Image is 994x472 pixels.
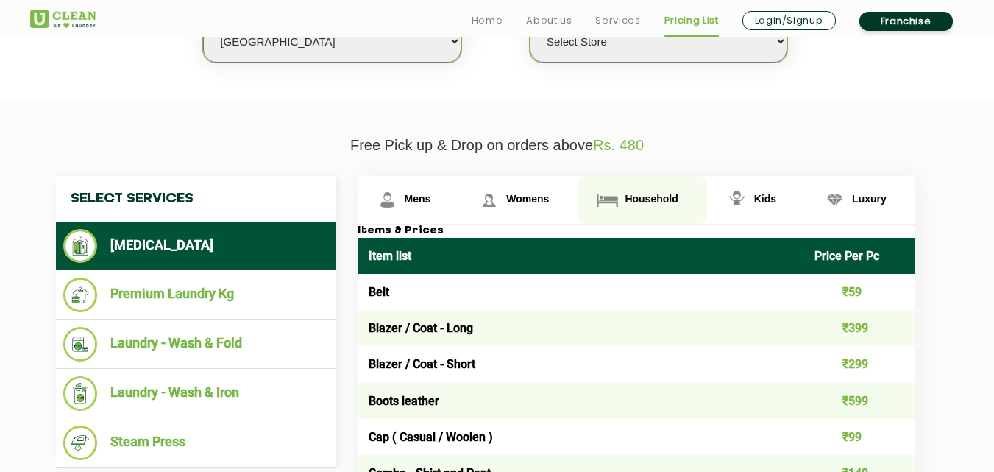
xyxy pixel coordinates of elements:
[594,187,620,213] img: Household
[754,193,776,205] span: Kids
[803,383,915,419] td: ₹599
[803,238,915,274] th: Price Per Pc
[803,310,915,346] td: ₹399
[63,426,328,460] li: Steam Press
[724,187,750,213] img: Kids
[405,193,431,205] span: Mens
[803,346,915,382] td: ₹299
[358,346,804,382] td: Blazer / Coat - Short
[625,193,678,205] span: Household
[822,187,848,213] img: Luxury
[63,376,328,411] li: Laundry - Wash & Iron
[63,426,98,460] img: Steam Press
[595,12,640,29] a: Services
[56,176,336,222] h4: Select Services
[63,229,98,263] img: Dry Cleaning
[852,193,887,205] span: Luxury
[63,229,328,263] li: [MEDICAL_DATA]
[63,278,98,312] img: Premium Laundry Kg
[803,419,915,455] td: ₹99
[63,278,328,312] li: Premium Laundry Kg
[30,10,96,28] img: UClean Laundry and Dry Cleaning
[593,137,644,153] span: Rs. 480
[859,12,953,31] a: Franchise
[803,274,915,310] td: ₹59
[472,12,503,29] a: Home
[30,137,965,154] p: Free Pick up & Drop on orders above
[358,238,804,274] th: Item list
[506,193,549,205] span: Womens
[358,225,915,238] h3: Items & Prices
[63,327,98,362] img: Laundry - Wash & Fold
[358,419,804,455] td: Cap ( Casual / Woolen )
[358,274,804,310] td: Belt
[664,12,719,29] a: Pricing List
[358,310,804,346] td: Blazer / Coat - Long
[63,376,98,411] img: Laundry - Wash & Iron
[374,187,400,213] img: Mens
[526,12,572,29] a: About us
[476,187,502,213] img: Womens
[358,383,804,419] td: Boots leather
[742,11,836,30] a: Login/Signup
[63,327,328,362] li: Laundry - Wash & Fold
